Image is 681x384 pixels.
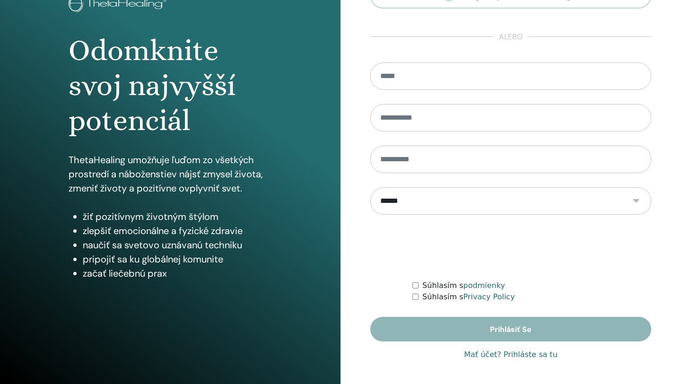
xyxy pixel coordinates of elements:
label: Súhlasím s [422,291,515,303]
a: Mať účet? Prihláste sa tu [464,349,558,360]
li: žiť pozitívnym životným štýlom [83,209,272,224]
span: alebo [494,31,527,43]
li: začať liečebnú prax [83,266,272,280]
li: pripojiť sa ku globálnej komunite [83,252,272,266]
iframe: reCAPTCHA [439,229,583,266]
li: zlepšiť emocionálne a fyzické zdravie [83,224,272,238]
p: ThetaHealing umožňuje ľuďom zo všetkých prostredí a náboženstiev nájsť zmysel života, zmeniť živo... [69,153,272,195]
h1: Odomknite svoj najvyšší potenciál [69,33,272,139]
li: naučiť sa svetovo uznávanú techniku [83,238,272,252]
a: Privacy Policy [463,292,515,301]
a: podmienky [463,281,505,290]
label: Súhlasím s [422,280,505,291]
